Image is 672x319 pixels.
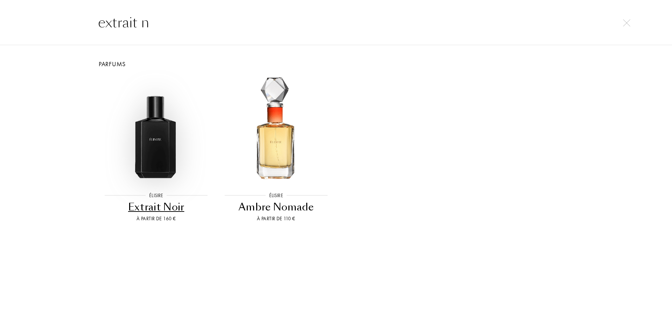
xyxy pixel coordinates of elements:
[266,192,287,199] div: Élisire
[216,69,336,231] a: Ambre NomadeÉlisireAmbre NomadeÀ partir de 110 €
[146,192,167,199] div: Élisire
[219,200,334,214] div: Ambre Nomade
[222,76,330,184] img: Ambre Nomade
[84,12,588,33] input: Rechercher
[102,76,210,184] img: Extrait Noir
[96,69,216,231] a: Extrait NoirÉlisireExtrait NoirÀ partir de 160 €
[99,200,213,214] div: Extrait Noir
[99,215,213,222] div: À partir de 160 €
[219,215,334,222] div: À partir de 110 €
[91,59,581,69] div: Parfums
[623,19,630,27] img: cross.svg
